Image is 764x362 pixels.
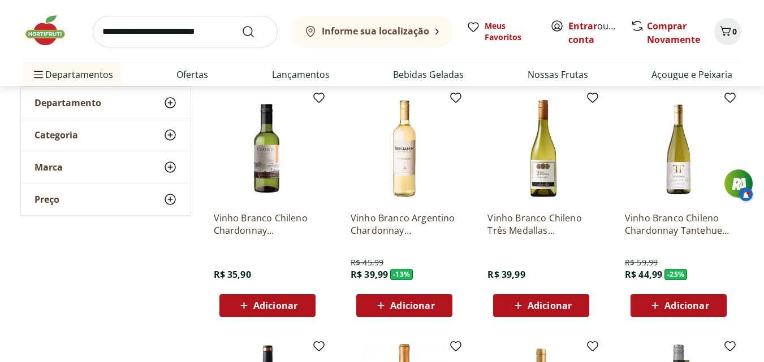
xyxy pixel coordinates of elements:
[625,212,732,237] a: Vinho Branco Chileno Chardonnay Tantehue 750ml
[625,257,658,268] span: R$ 59,99
[351,212,458,237] a: Vinho Branco Argentino Chardonnay [PERSON_NAME] 750ml
[214,268,251,281] span: R$ 35,90
[487,95,595,203] img: Vinho Branco Chileno Três Medallas Chardonnay 750ml
[34,129,78,141] span: Categoria
[390,301,434,310] span: Adicionar
[568,20,631,46] a: Criar conta
[219,294,316,317] button: Adicionar
[487,212,595,237] a: Vinho Branco Chileno Três Medallas Chardonnay 750ml
[32,61,45,88] button: Menu
[23,14,79,47] img: Hortifruti
[625,268,662,281] span: R$ 44,99
[214,95,321,203] img: Vinho Branco Chileno Chardonnay Ventisqueiro 187,5ml
[528,301,572,310] span: Adicionar
[625,95,732,203] img: Vinho Branco Chileno Chardonnay Tantehue 750ml
[241,25,269,38] button: Submit Search
[390,269,413,280] span: - 13 %
[34,162,63,173] span: Marca
[356,294,452,317] button: Adicionar
[214,212,321,237] a: Vinho Branco Chileno Chardonnay Ventisqueiro 187,5ml
[732,26,737,37] span: 0
[631,294,727,317] button: Adicionar
[21,151,191,183] button: Marca
[393,68,464,81] a: Bebidas Geladas
[351,268,388,281] span: R$ 39,99
[467,20,537,43] a: Meus Favoritos
[176,68,208,81] a: Ofertas
[34,97,101,108] span: Departamento
[272,68,330,81] a: Lançamentos
[21,184,191,215] button: Preço
[493,294,589,317] button: Adicionar
[93,16,278,47] input: search
[714,18,741,45] button: Carrinho
[291,16,453,47] button: Informe sua localização
[351,257,383,268] span: R$ 45,99
[528,68,588,81] a: Nossas Frutas
[351,95,458,203] img: Vinho Branco Argentino Chardonnay Benjamin Nieto 750ml
[568,20,597,32] a: Entrar
[322,25,429,37] b: Informe sua localização
[21,119,191,151] button: Categoria
[647,20,700,46] a: Comprar Novamente
[651,68,732,81] a: Açougue e Peixaria
[32,61,113,88] span: Departamentos
[568,19,619,46] span: ou
[21,87,191,119] button: Departamento
[34,194,59,205] span: Preço
[485,20,537,43] span: Meus Favoritos
[253,301,297,310] span: Adicionar
[664,301,709,310] span: Adicionar
[664,269,687,280] span: - 25 %
[487,268,525,281] span: R$ 39,99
